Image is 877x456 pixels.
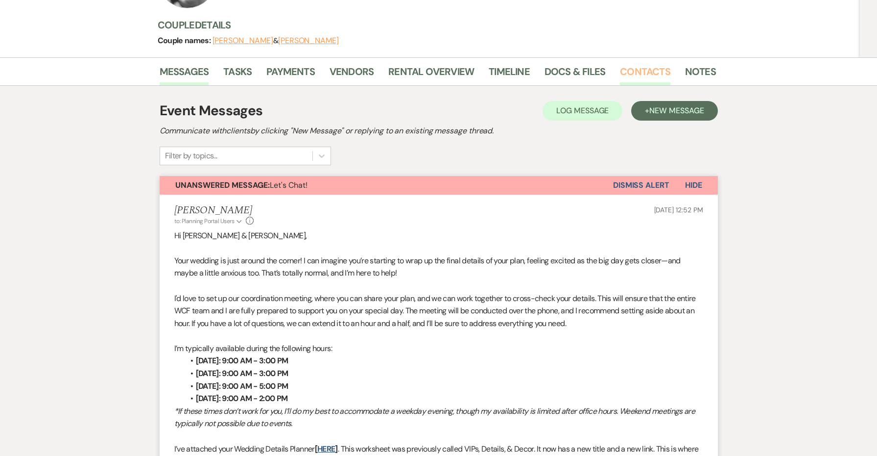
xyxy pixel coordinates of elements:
h2: Communicate with clients by clicking "New Message" or replying to an existing message thread. [160,125,718,137]
button: Log Message [543,101,622,121]
a: Payments [266,64,315,85]
a: Rental Overview [388,64,474,85]
strong: [DATE]: 9:00 AM - 3:00 PM [196,368,288,379]
button: Hide [669,176,718,195]
button: [PERSON_NAME] [278,37,339,45]
div: Filter by topics... [165,150,217,162]
a: Vendors [330,64,374,85]
strong: [DATE]: 9:00 AM - 5:00 PM [196,381,288,391]
u: ] [317,444,338,454]
span: Let's Chat! [175,180,308,190]
button: [PERSON_NAME] [213,37,273,45]
a: Timeline [489,64,530,85]
button: Dismiss Alert [613,176,669,195]
span: [DATE] 12:52 PM [654,205,703,214]
strong: [DATE]: 9:00 AM - 2:00 PM [196,393,288,404]
span: Hide [685,180,702,190]
em: *If these times don’t work for you, I’ll do my best to accommodate a weekday evening, though my a... [174,406,695,429]
a: Notes [685,64,716,85]
p: I’m typically available during the following hours: [174,342,703,355]
h3: Couple Details [158,18,706,32]
span: to: Planning Portal Users [174,217,235,225]
strong: Unanswered Message: [175,180,270,190]
strong: [ [315,444,338,454]
span: Couple names: [158,35,213,46]
p: I'd love to set up our coordination meeting, where you can share your plan, and we can work toget... [174,292,703,330]
button: to: Planning Portal Users [174,217,244,226]
a: Tasks [223,64,252,85]
a: Contacts [620,64,670,85]
a: Messages [160,64,209,85]
p: Hi [PERSON_NAME] & [PERSON_NAME], [174,229,703,242]
p: Your wedding is just around the corner! I can imagine you’re starting to wrap up the final detail... [174,254,703,279]
strong: [DATE]: 9:00 AM - 3:00 PM [196,355,288,366]
h5: [PERSON_NAME] [174,204,254,217]
span: & [213,36,339,46]
a: HERE [317,444,335,454]
h1: Event Messages [160,101,263,121]
span: Log Message [556,105,609,116]
button: Unanswered Message:Let's Chat! [160,176,613,195]
button: +New Message [631,101,717,121]
a: Docs & Files [545,64,605,85]
span: New Message [649,105,704,116]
